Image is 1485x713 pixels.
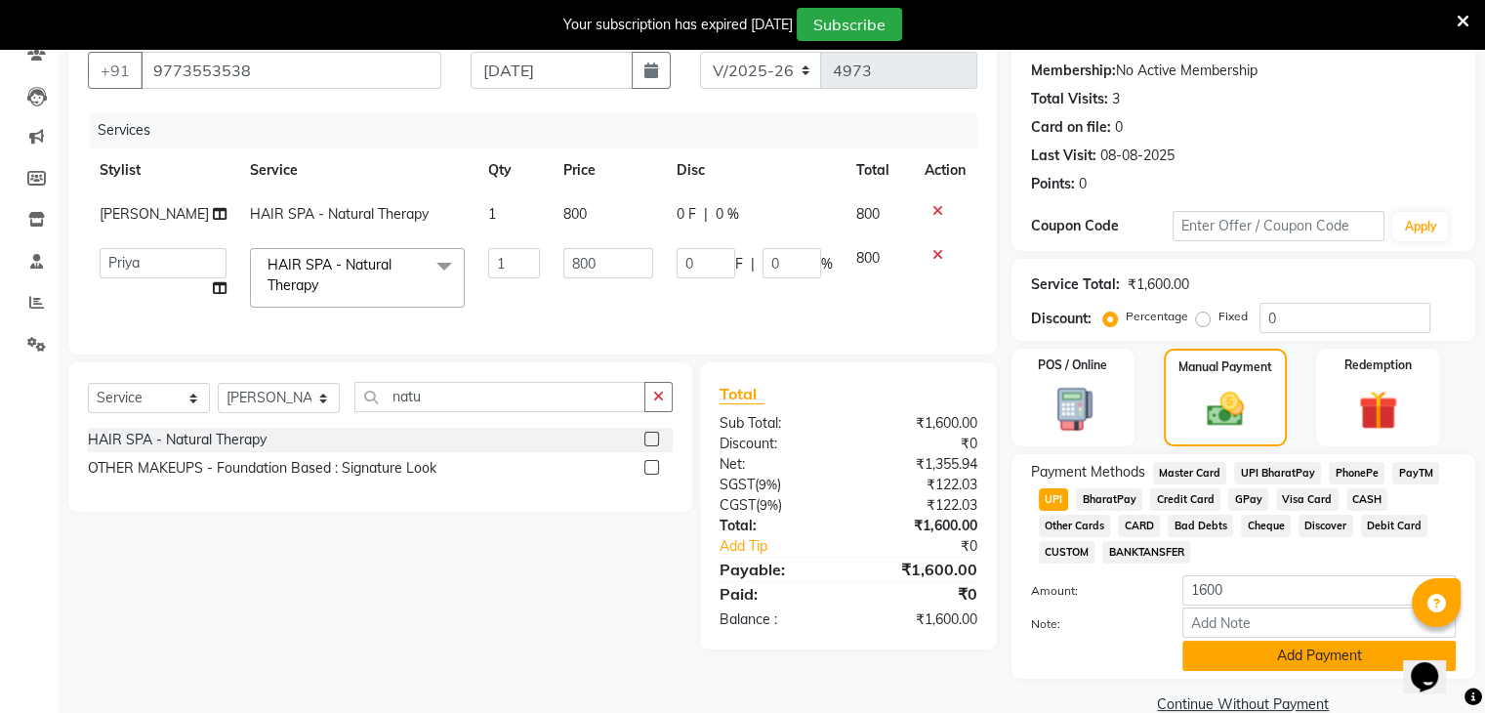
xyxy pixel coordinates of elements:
[705,454,848,475] div: Net:
[1346,488,1388,511] span: CASH
[141,52,441,89] input: Search by Name/Mobile/Email/Code
[1228,488,1268,511] span: GPay
[1346,386,1410,435] img: _gift.svg
[856,205,880,223] span: 800
[759,477,777,492] span: 9%
[1039,488,1069,511] span: UPI
[1218,308,1248,325] label: Fixed
[1079,174,1087,194] div: 0
[705,413,848,434] div: Sub Total:
[100,205,209,223] span: [PERSON_NAME]
[476,148,553,192] th: Qty
[1182,641,1456,671] button: Add Payment
[1031,216,1173,236] div: Coupon Code
[88,430,267,450] div: HAIR SPA - Natural Therapy
[1241,515,1291,537] span: Cheque
[1168,515,1233,537] span: Bad Debts
[1039,515,1111,537] span: Other Cards
[872,536,991,557] div: ₹0
[751,254,755,274] span: |
[1031,89,1108,109] div: Total Visits:
[720,476,755,493] span: SGST
[1038,356,1107,374] label: POS / Online
[1234,462,1321,484] span: UPI BharatPay
[1102,541,1190,564] span: BANKTANSFER
[1150,488,1220,511] span: Credit Card
[88,458,436,479] div: OTHER MAKEUPS - Foundation Based : Signature Look
[1031,61,1456,81] div: No Active Membership
[238,148,476,192] th: Service
[760,497,778,513] span: 9%
[1344,356,1412,374] label: Redemption
[90,112,992,148] div: Services
[677,204,696,225] span: 0 F
[1276,488,1339,511] span: Visa Card
[1392,462,1439,484] span: PayTM
[848,495,992,516] div: ₹122.03
[1118,515,1160,537] span: CARD
[563,205,587,223] span: 800
[1016,615,1168,633] label: Note:
[848,582,992,606] div: ₹0
[1031,274,1120,295] div: Service Total:
[563,15,793,35] div: Your subscription has expired [DATE]
[1041,386,1104,433] img: _pos-terminal.svg
[1403,635,1465,693] iframe: chat widget
[88,52,143,89] button: +91
[720,496,756,514] span: CGST
[1329,462,1384,484] span: PhonePe
[88,148,238,192] th: Stylist
[848,413,992,434] div: ₹1,600.00
[1299,515,1353,537] span: Discover
[705,475,848,495] div: ( )
[856,249,880,267] span: 800
[1182,608,1456,638] input: Add Note
[704,204,708,225] span: |
[848,516,992,536] div: ₹1,600.00
[1031,309,1092,329] div: Discount:
[705,516,848,536] div: Total:
[1182,575,1456,606] input: Amount
[1178,358,1272,376] label: Manual Payment
[1173,211,1385,241] input: Enter Offer / Coupon Code
[1076,488,1142,511] span: BharatPay
[735,254,743,274] span: F
[552,148,665,192] th: Price
[1031,146,1096,166] div: Last Visit:
[913,148,977,192] th: Action
[705,495,848,516] div: ( )
[705,609,848,630] div: Balance :
[1128,274,1189,295] div: ₹1,600.00
[1195,388,1256,431] img: _cash.svg
[705,582,848,606] div: Paid:
[848,475,992,495] div: ₹122.03
[1031,117,1111,138] div: Card on file:
[848,558,992,581] div: ₹1,600.00
[705,536,872,557] a: Add Tip
[1031,462,1145,482] span: Payment Methods
[250,205,429,223] span: HAIR SPA - Natural Therapy
[1153,462,1227,484] span: Master Card
[1392,212,1448,241] button: Apply
[848,434,992,454] div: ₹0
[1031,174,1075,194] div: Points:
[354,382,645,412] input: Search or Scan
[720,384,764,404] span: Total
[1100,146,1175,166] div: 08-08-2025
[1039,541,1095,564] span: CUSTOM
[705,434,848,454] div: Discount:
[488,205,496,223] span: 1
[845,148,913,192] th: Total
[797,8,902,41] button: Subscribe
[848,454,992,475] div: ₹1,355.94
[1115,117,1123,138] div: 0
[268,256,392,294] span: HAIR SPA - Natural Therapy
[1361,515,1428,537] span: Debit Card
[821,254,833,274] span: %
[318,276,327,294] a: x
[665,148,845,192] th: Disc
[1016,582,1168,600] label: Amount:
[716,204,739,225] span: 0 %
[1031,61,1116,81] div: Membership:
[705,558,848,581] div: Payable:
